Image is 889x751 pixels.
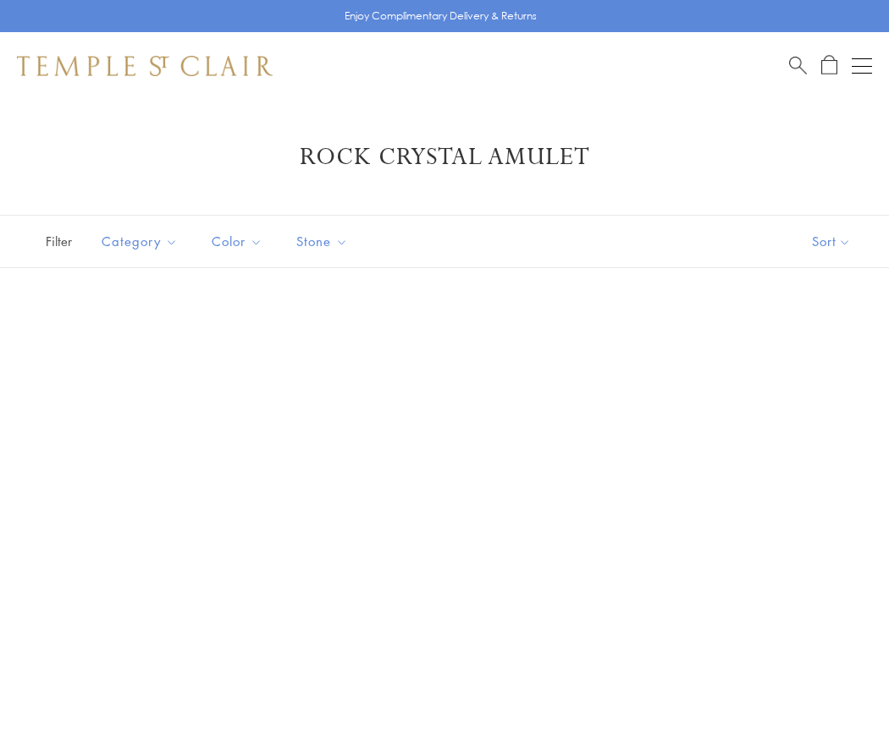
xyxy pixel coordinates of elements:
[42,142,847,173] h1: Rock Crystal Amulet
[821,55,837,76] a: Open Shopping Bag
[852,56,872,76] button: Open navigation
[17,56,273,76] img: Temple St. Clair
[93,231,190,252] span: Category
[288,231,361,252] span: Stone
[284,222,361,260] button: Stone
[774,216,889,267] button: Show sort by
[345,8,537,25] p: Enjoy Complimentary Delivery & Returns
[203,231,275,252] span: Color
[789,55,807,76] a: Search
[89,222,190,260] button: Category
[199,222,275,260] button: Color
